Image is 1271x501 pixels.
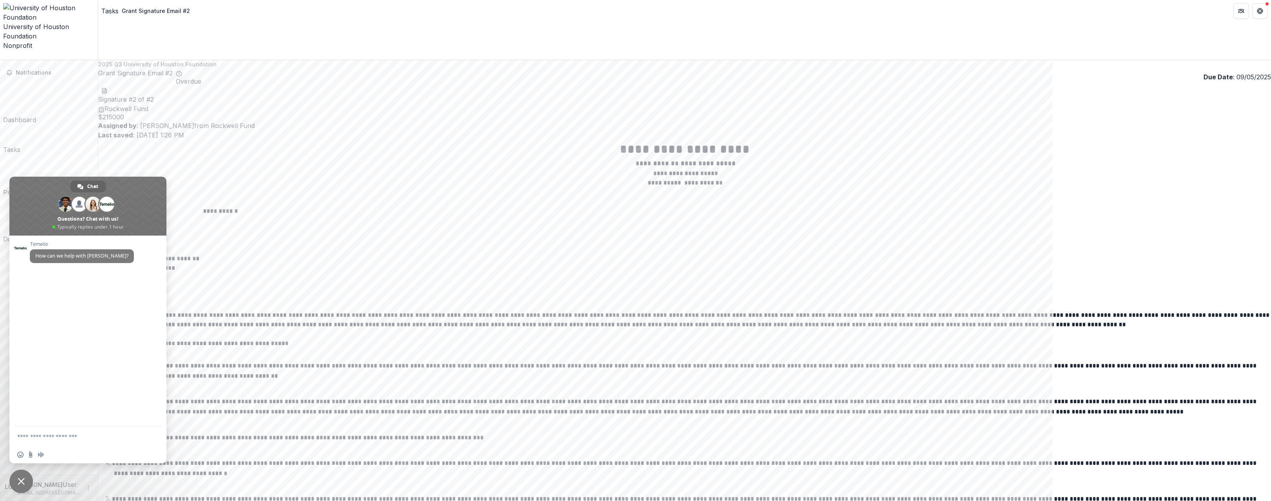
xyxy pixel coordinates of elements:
span: Overdue [176,78,201,85]
div: Tasks [3,145,20,154]
img: University of Houston Foundation [3,3,95,22]
div: Dashboard [3,115,36,124]
span: Send a file [27,452,34,458]
strong: Last saved: [98,131,135,139]
p: [DATE] 1:26 PM [98,130,1271,140]
div: Liz Chavez [5,482,15,491]
a: Dashboard [3,82,36,124]
nav: breadcrumb [101,5,193,16]
span: Notifications [16,69,91,76]
div: University of Houston Foundation [3,22,95,41]
p: [PERSON_NAME] [18,481,62,489]
span: Signature #2 of #2 [98,95,154,103]
a: Tasks [101,6,119,16]
div: Documents [3,234,37,244]
span: How can we help with [PERSON_NAME]? [35,252,128,259]
button: Partners [1233,3,1249,19]
p: : 09/05/2025 [1203,72,1271,82]
span: Audio message [38,452,44,458]
a: Documents [3,200,37,244]
p: User [62,480,77,489]
a: Proposals [3,157,33,197]
span: Insert an emoji [17,452,24,458]
span: Rockwell Fund [104,105,148,113]
p: 2025 Q3 University of Houston Foundation [98,60,1271,68]
span: $ 215000 [98,113,1271,121]
strong: Assigned by [98,122,137,130]
a: Tasks [3,128,20,154]
div: Grant Signature Email #2 [122,7,190,15]
h2: Grant Signature Email #2 [98,68,173,85]
div: Proposals [3,188,33,197]
strong: Due Date [1203,73,1233,81]
div: Chat [70,181,106,192]
span: Nonprofit [3,42,32,49]
div: Close chat [9,470,33,493]
p: : [PERSON_NAME] from Rockwell Fund [98,121,1271,130]
p: [EMAIL_ADDRESS][DOMAIN_NAME] [18,489,80,496]
span: Temelio [30,241,134,247]
button: download-word-button [101,85,108,95]
span: Chat [87,181,98,192]
textarea: Compose your message... [17,433,141,440]
button: Get Help [1252,3,1268,19]
button: Notifications [3,66,95,79]
button: More [84,483,93,493]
